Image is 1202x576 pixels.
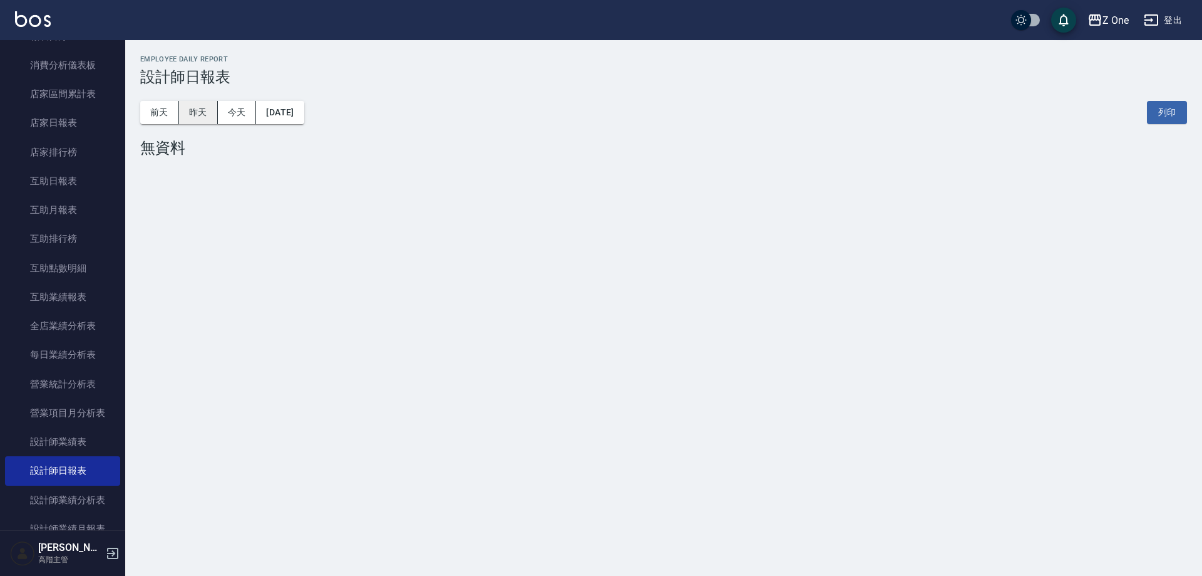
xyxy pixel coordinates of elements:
img: Logo [15,11,51,27]
button: 登出 [1139,9,1187,32]
button: Z One [1082,8,1134,33]
button: 昨天 [179,101,218,124]
a: 設計師業績月報表 [5,515,120,543]
a: 設計師日報表 [5,456,120,485]
a: 互助日報表 [5,167,120,196]
img: Person [10,541,35,566]
div: Z One [1102,13,1129,28]
a: 互助業績報表 [5,283,120,312]
h3: 設計師日報表 [140,68,1187,86]
a: 設計師業績表 [5,427,120,456]
a: 設計師業績分析表 [5,486,120,515]
a: 每日業績分析表 [5,340,120,369]
a: 營業項目月分析表 [5,399,120,427]
a: 互助月報表 [5,196,120,224]
a: 店家排行榜 [5,138,120,167]
h5: [PERSON_NAME] [38,542,102,554]
button: [DATE] [256,101,304,124]
a: 店家日報表 [5,108,120,137]
button: 前天 [140,101,179,124]
button: 今天 [218,101,257,124]
button: save [1051,8,1076,33]
a: 營業統計分析表 [5,370,120,399]
h2: Employee Daily Report [140,55,1187,63]
a: 全店業績分析表 [5,312,120,340]
p: 高階主管 [38,554,102,565]
div: 無資料 [140,139,1187,157]
a: 消費分析儀表板 [5,51,120,80]
a: 互助排行榜 [5,224,120,253]
a: 店家區間累計表 [5,80,120,108]
button: 列印 [1147,101,1187,124]
a: 互助點數明細 [5,254,120,283]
